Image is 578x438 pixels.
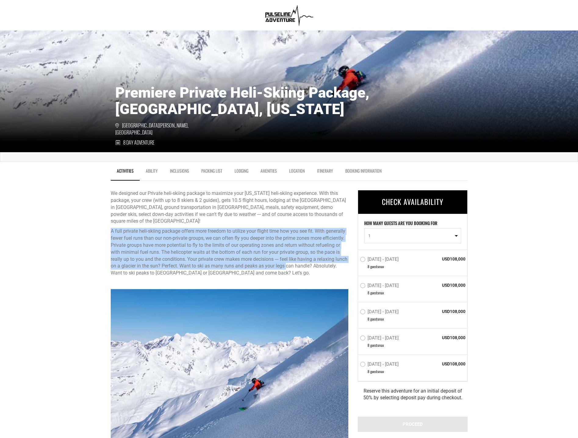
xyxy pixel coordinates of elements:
span: 1 [368,233,453,239]
span: s [377,264,379,269]
span: 8 [368,343,369,348]
span: 8 [368,290,369,295]
img: 1638909355.png [263,3,315,27]
div: Reserve this adventure for an initial deposit of 50% by selecting deposit pay during checkout. [358,381,468,408]
label: HOW MANY GUESTS ARE YOU BOOKING FOR [364,220,437,228]
button: 1 [364,228,461,243]
span: guest max [370,343,384,348]
a: Itinerary [311,165,339,180]
span: s [377,317,379,322]
p: A full private heli-skiing package offers more freedom to utilize your flight time how you see fi... [111,228,349,277]
label: [DATE] - [DATE] [360,257,400,264]
h1: Premiere Private Heli-Skiing Package, [GEOGRAPHIC_DATA], [US_STATE] [115,84,463,117]
label: [DATE] - [DATE] [360,309,400,317]
span: 8 [368,317,369,322]
label: [DATE] - [DATE] [360,362,400,369]
span: USD108,000 [422,335,466,341]
span: [GEOGRAPHIC_DATA][PERSON_NAME], [GEOGRAPHIC_DATA] [115,122,202,136]
span: USD108,000 [422,282,466,288]
span: s [377,290,379,295]
label: [DATE] - [DATE] [360,336,400,343]
p: We designed our Private heli-skiing package to maximize your [US_STATE] heli-skiing experience. W... [111,190,349,225]
a: Amenities [254,165,283,180]
span: guest max [370,264,384,269]
span: USD108,000 [422,256,466,262]
a: Ability [140,165,164,180]
a: Location [283,165,311,180]
span: USD108,000 [422,309,466,315]
a: Activities [111,165,140,181]
span: s [377,369,379,374]
span: guest max [370,317,384,322]
span: guest max [370,290,384,295]
span: USD108,000 [422,361,466,367]
span: 8 [368,264,369,269]
span: s [377,343,379,348]
label: [DATE] - [DATE] [360,283,400,290]
span: guest max [370,369,384,374]
span: CHECK AVAILABILITY [382,196,443,207]
a: Lodging [228,165,254,180]
a: Inclusions [164,165,195,180]
a: BOOKING INFORMATION [339,165,388,180]
a: Packing List [195,165,228,180]
span: 8 Day Adventure [123,139,154,146]
span: 8 [368,369,369,374]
